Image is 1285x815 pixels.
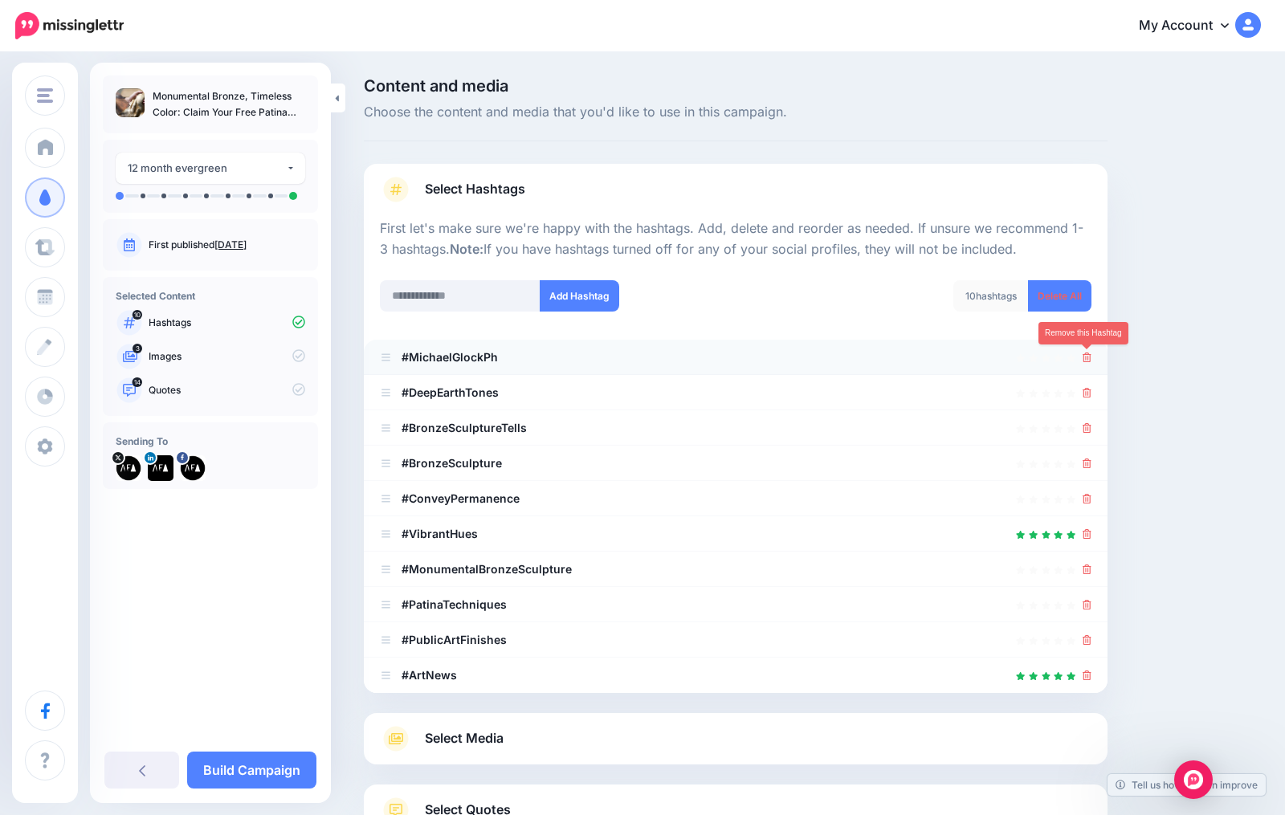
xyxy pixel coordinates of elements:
a: Delete All [1028,280,1091,312]
div: Select Hashtags [380,218,1091,693]
div: Domain Overview [64,103,144,113]
a: Select Hashtags [380,177,1091,218]
b: #DeepEarthTones [402,385,499,399]
a: [DATE] [214,238,247,251]
b: #PatinaTechniques [402,597,507,611]
b: #MichaelGlockPh [402,350,498,364]
a: My Account [1123,6,1261,46]
span: Select Hashtags [425,178,525,200]
img: 1604332902993-83159.png [148,455,173,481]
div: 12 month evergreen [128,159,286,177]
img: tab_domain_overview_orange.svg [47,101,59,114]
p: First published [149,238,305,252]
p: Monumental Bronze, Timeless Color: Claim Your Free Patina Resource [153,88,305,120]
img: tab_keywords_by_traffic_grey.svg [162,101,175,114]
b: Note: [450,241,483,257]
img: 22908cdb9426390f88308defeacba234_thumb.jpg [116,88,145,117]
img: menu.png [37,88,53,103]
b: #ConveyPermanence [402,491,520,505]
img: logo_orange.svg [26,26,39,39]
h4: Sending To [116,435,305,447]
p: Quotes [149,383,305,397]
div: Domain: [DOMAIN_NAME] [42,42,177,55]
div: v 4.0.25 [45,26,79,39]
span: 10 [965,290,976,302]
p: Images [149,349,305,364]
img: Missinglettr [15,12,124,39]
a: Tell us how we can improve [1108,774,1266,796]
p: First let's make sure we're happy with the hashtags. Add, delete and reorder as needed. If unsure... [380,218,1091,260]
img: nEEZPyMB-82200.jpg [116,455,141,481]
button: Add Hashtag [540,280,619,312]
img: website_grey.svg [26,42,39,55]
div: Open Intercom Messenger [1174,760,1213,799]
span: Select Media [425,727,504,749]
b: #PublicArtFinishes [402,633,507,646]
p: Hashtags [149,316,305,330]
span: Choose the content and media that you'd like to use in this campaign. [364,102,1108,123]
span: 14 [133,377,143,387]
b: #BronzeSculpture [402,456,502,470]
a: Select Media [380,726,1091,752]
span: Content and media [364,78,1108,94]
span: 10 [133,310,142,320]
h4: Selected Content [116,290,305,302]
b: #BronzeSculptureTells [402,421,527,434]
img: 307192492_480833790721578_3643204925830140614_n-bsa143921.png [180,455,206,481]
div: hashtags [953,280,1029,312]
span: 3 [133,344,142,353]
div: Keywords by Traffic [180,103,265,113]
b: #MonumentalBronzeSculpture [402,562,572,576]
b: #ArtNews [402,668,457,682]
button: 12 month evergreen [116,153,305,184]
b: #VibrantHues [402,527,478,540]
